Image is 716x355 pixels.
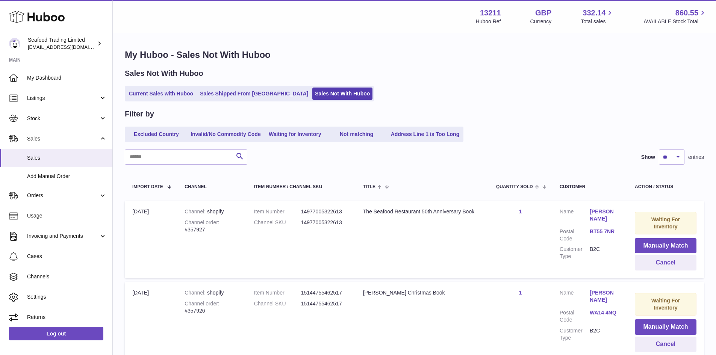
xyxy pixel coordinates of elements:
a: Excluded Country [126,128,186,140]
div: Huboo Ref [476,18,501,25]
a: Sales Not With Huboo [312,88,372,100]
dd: 15144755462517 [301,289,348,296]
span: Total sales [581,18,614,25]
span: 860.55 [675,8,698,18]
span: Cases [27,253,107,260]
strong: Channel [185,290,207,296]
span: Channels [27,273,107,280]
dt: Channel SKU [254,219,301,226]
div: shopify [185,289,239,296]
span: Add Manual Order [27,173,107,180]
strong: Waiting For Inventory [651,216,680,230]
dt: Customer Type [560,246,590,260]
h2: Sales Not With Huboo [125,68,203,79]
a: Sales Shipped From [GEOGRAPHIC_DATA] [197,88,311,100]
span: Usage [27,212,107,219]
span: Returns [27,314,107,321]
div: Customer [560,184,620,189]
a: Not matching [327,128,387,140]
dt: Name [560,289,590,305]
button: Manually Match [635,238,696,254]
strong: Channel order [185,301,219,307]
span: Quantity Sold [496,184,533,189]
td: [DATE] [125,201,177,278]
a: BT55 7NR [590,228,620,235]
span: Title [363,184,375,189]
div: The Seafood Restaurant 50th Anniversary Book [363,208,481,215]
a: Current Sales with Huboo [126,88,196,100]
dd: 14977005322613 [301,219,348,226]
button: Manually Match [635,319,696,335]
span: entries [688,154,704,161]
dd: 14977005322613 [301,208,348,215]
img: online@rickstein.com [9,38,20,49]
dd: 15144755462517 [301,300,348,307]
dt: Channel SKU [254,300,301,307]
div: Currency [530,18,552,25]
div: shopify [185,208,239,215]
span: Listings [27,95,99,102]
a: Log out [9,327,103,340]
strong: Channel [185,208,207,215]
span: Settings [27,293,107,301]
dd: B2C [590,246,620,260]
a: Invalid/No Commodity Code [188,128,263,140]
span: Sales [27,135,99,142]
a: [PERSON_NAME] [590,208,620,222]
h1: My Huboo - Sales Not With Huboo [125,49,704,61]
dt: Item Number [254,208,301,215]
dd: B2C [590,327,620,341]
strong: Channel order [185,219,219,225]
dt: Postal Code [560,309,590,323]
button: Cancel [635,255,696,270]
span: Orders [27,192,99,199]
dt: Postal Code [560,228,590,242]
dt: Customer Type [560,327,590,341]
div: Action / Status [635,184,696,189]
strong: 13211 [480,8,501,18]
div: Seafood Trading Limited [28,36,95,51]
span: 332.14 [583,8,605,18]
span: AVAILABLE Stock Total [643,18,707,25]
strong: GBP [535,8,551,18]
span: Stock [27,115,99,122]
a: 332.14 Total sales [581,8,614,25]
span: Sales [27,154,107,162]
a: WA14 4NQ [590,309,620,316]
a: 1 [519,208,522,215]
a: 860.55 AVAILABLE Stock Total [643,8,707,25]
span: Invoicing and Payments [27,233,99,240]
div: Item Number / Channel SKU [254,184,348,189]
button: Cancel [635,337,696,352]
span: Import date [132,184,163,189]
span: My Dashboard [27,74,107,82]
div: [PERSON_NAME] Christmas Book [363,289,481,296]
span: [EMAIL_ADDRESS][DOMAIN_NAME] [28,44,111,50]
div: Channel [185,184,239,189]
h2: Filter by [125,109,154,119]
strong: Waiting For Inventory [651,298,680,311]
dt: Name [560,208,590,224]
label: Show [641,154,655,161]
div: #357926 [185,300,239,314]
a: Address Line 1 is Too Long [388,128,462,140]
dt: Item Number [254,289,301,296]
a: Waiting for Inventory [265,128,325,140]
a: 1 [519,290,522,296]
a: [PERSON_NAME] [590,289,620,304]
div: #357927 [185,219,239,233]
